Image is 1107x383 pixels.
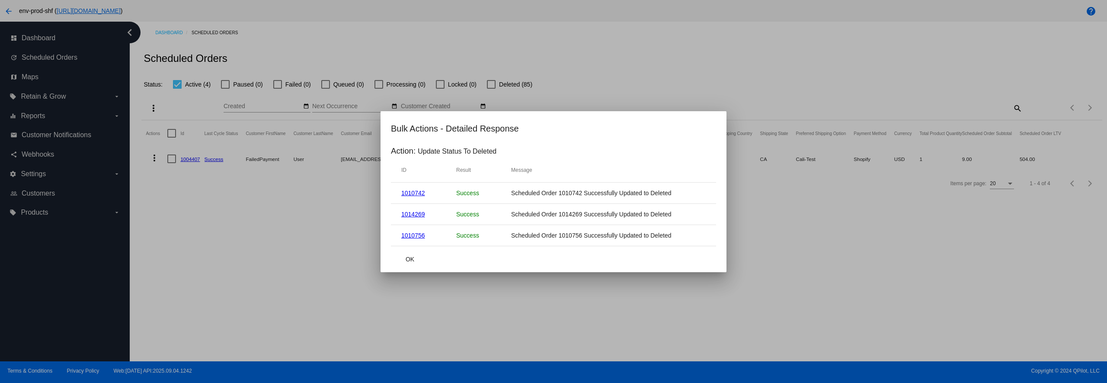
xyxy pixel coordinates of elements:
mat-cell: Scheduled Order 1010742 Successfully Updated to Deleted [511,190,706,196]
mat-header-cell: ID [401,167,456,173]
button: Close dialog [391,251,429,267]
a: 1010756 [401,232,425,239]
p: Update Status To Deleted [418,148,496,155]
p: Success [456,232,511,239]
mat-header-cell: Result [456,167,511,173]
h3: Action: [391,146,416,156]
mat-cell: Scheduled Order 1014269 Successfully Updated to Deleted [511,211,706,218]
p: Success [456,190,511,196]
span: OK [406,256,414,263]
a: 1010742 [401,190,425,196]
p: Success [456,211,511,218]
h2: Bulk Actions - Detailed Response [391,122,716,135]
mat-header-cell: Message [511,167,706,173]
mat-cell: Scheduled Order 1010756 Successfully Updated to Deleted [511,232,706,239]
a: 1014269 [401,211,425,218]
